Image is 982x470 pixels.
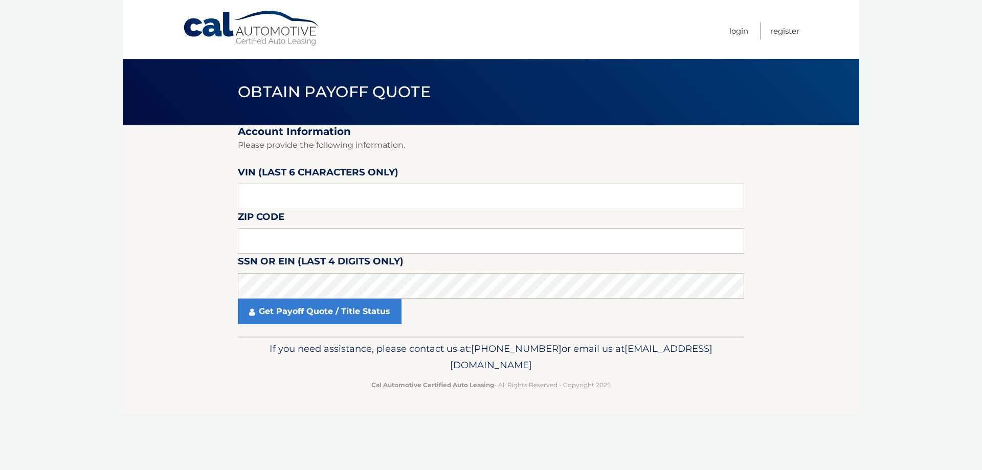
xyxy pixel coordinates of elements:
p: - All Rights Reserved - Copyright 2025 [244,379,738,390]
a: Cal Automotive [183,10,321,47]
a: Register [770,23,799,39]
p: If you need assistance, please contact us at: or email us at [244,341,738,373]
label: SSN or EIN (last 4 digits only) [238,254,404,273]
label: Zip Code [238,209,284,228]
a: Get Payoff Quote / Title Status [238,299,401,324]
label: VIN (last 6 characters only) [238,165,398,184]
strong: Cal Automotive Certified Auto Leasing [371,381,494,389]
h2: Account Information [238,125,744,138]
span: [PHONE_NUMBER] [471,343,562,354]
a: Login [729,23,748,39]
span: Obtain Payoff Quote [238,82,431,101]
p: Please provide the following information. [238,138,744,152]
